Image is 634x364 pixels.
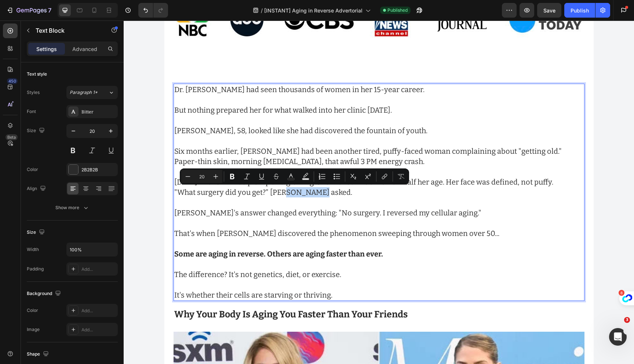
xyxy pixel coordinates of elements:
button: Save [537,3,561,18]
div: Shape [27,349,50,359]
input: Auto [67,243,117,256]
button: 7 [3,3,55,18]
div: Beta [6,134,18,140]
div: Show more [55,204,90,211]
div: Size [27,227,46,237]
span: 3 [624,317,630,323]
button: Show more [27,201,118,214]
div: Add... [81,266,116,273]
div: Color [27,307,38,314]
div: Color [27,166,38,173]
div: 2B2B2B [81,167,116,173]
div: Padding [27,266,44,272]
div: 450 [7,78,18,84]
div: Add... [81,327,116,333]
p: 7 [48,6,51,15]
div: Image [27,326,40,333]
div: Font [27,108,36,115]
button: Paragraph 1* [66,86,118,99]
div: Add... [81,307,116,314]
span: Paragraph 1* [70,89,98,96]
span: Save [543,7,555,14]
div: Publish [571,7,589,14]
button: Publish [564,3,595,18]
div: Size [27,126,46,136]
p: Settings [36,45,57,53]
div: Styles [27,89,40,96]
span: Published [387,7,408,14]
div: Background [27,289,62,299]
span: / [261,7,263,14]
div: Width [27,246,39,253]
div: Bitter [81,109,116,115]
div: Text style [27,71,47,77]
div: Align [27,184,47,194]
div: Editor contextual toolbar [180,168,409,185]
p: Advanced [72,45,97,53]
iframe: Design area [124,21,634,364]
p: Text Block [36,26,98,35]
iframe: Intercom live chat [609,328,627,346]
span: [INSTANT] Aging in Reverse Advertorial [264,7,362,14]
div: Undo/Redo [138,3,168,18]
